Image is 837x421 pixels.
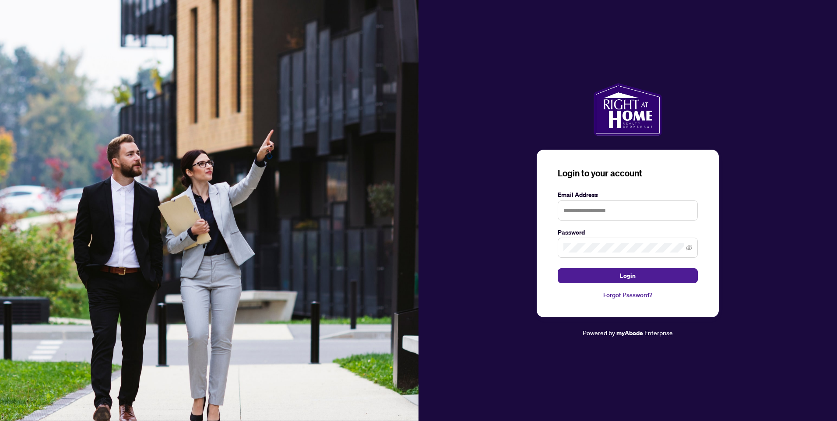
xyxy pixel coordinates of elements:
[558,290,698,300] a: Forgot Password?
[583,329,615,337] span: Powered by
[558,167,698,179] h3: Login to your account
[686,245,692,251] span: eye-invisible
[644,329,673,337] span: Enterprise
[558,268,698,283] button: Login
[558,190,698,200] label: Email Address
[558,228,698,237] label: Password
[620,269,636,283] span: Login
[616,328,643,338] a: myAbode
[594,83,661,136] img: ma-logo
